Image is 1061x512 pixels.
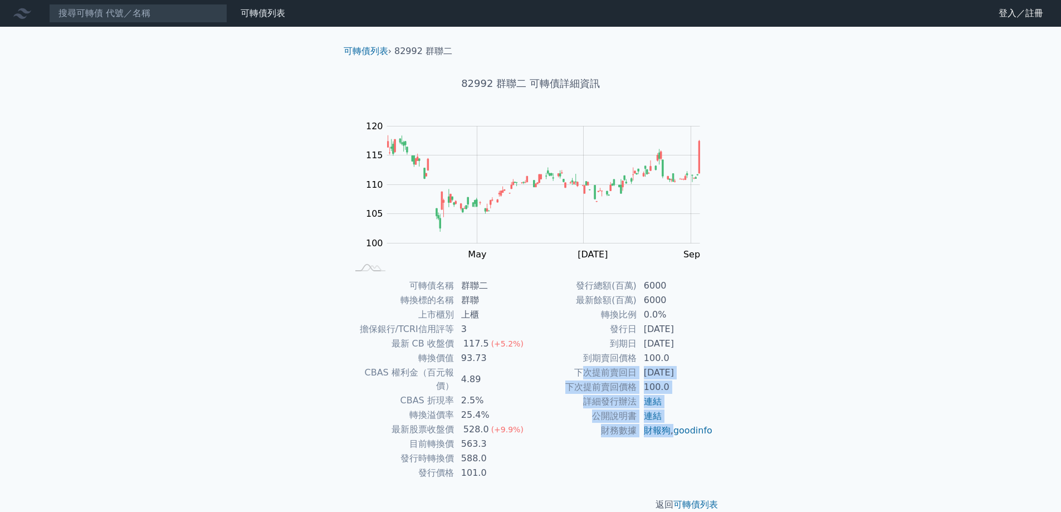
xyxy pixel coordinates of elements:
td: 到期日 [531,337,637,351]
td: 6000 [637,279,713,293]
li: › [344,45,392,58]
td: [DATE] [637,337,713,351]
td: 發行總額(百萬) [531,279,637,293]
td: 3 [454,322,531,337]
p: 返回 [335,498,727,511]
td: 發行價格 [348,466,454,480]
td: 100.0 [637,351,713,365]
td: 6000 [637,293,713,308]
a: 登入／註冊 [990,4,1052,22]
tspan: May [468,249,486,260]
td: [DATE] [637,365,713,380]
td: 93.73 [454,351,531,365]
td: , [637,423,713,438]
a: 可轉債列表 [344,46,388,56]
td: 588.0 [454,451,531,466]
h1: 82992 群聯二 可轉債詳細資訊 [335,76,727,91]
td: 擔保銀行/TCRI信用評等 [348,322,454,337]
td: 上市櫃別 [348,308,454,322]
tspan: 110 [366,179,383,190]
tspan: 115 [366,150,383,160]
a: 財報狗 [644,425,671,436]
a: 連結 [644,396,662,407]
td: 群聯 [454,293,531,308]
td: 轉換價值 [348,351,454,365]
div: 聊天小工具 [1005,459,1061,512]
td: 563.3 [454,437,531,451]
tspan: [DATE] [578,249,608,260]
td: 發行時轉換價 [348,451,454,466]
td: 發行日 [531,322,637,337]
div: 117.5 [461,337,491,350]
tspan: 100 [366,238,383,248]
span: (+9.9%) [491,425,524,434]
td: 4.89 [454,365,531,393]
tspan: Sep [683,249,700,260]
a: 可轉債列表 [241,8,285,18]
td: 財務數據 [531,423,637,438]
td: 目前轉換價 [348,437,454,451]
td: [DATE] [637,322,713,337]
td: 轉換比例 [531,308,637,322]
span: (+5.2%) [491,339,524,348]
td: 2.5% [454,393,531,408]
td: 可轉債名稱 [348,279,454,293]
td: 下次提前賣回價格 [531,380,637,394]
td: CBAS 權利金（百元報價） [348,365,454,393]
td: 100.0 [637,380,713,394]
td: 群聯二 [454,279,531,293]
td: 101.0 [454,466,531,480]
td: 到期賣回價格 [531,351,637,365]
iframe: Chat Widget [1005,459,1061,512]
td: 最新股票收盤價 [348,422,454,437]
td: 轉換溢價率 [348,408,454,422]
td: 下次提前賣回日 [531,365,637,380]
td: CBAS 折現率 [348,393,454,408]
a: 可轉債列表 [673,499,718,510]
td: 0.0% [637,308,713,322]
g: Chart [360,121,717,260]
tspan: 120 [366,121,383,131]
td: 最新餘額(百萬) [531,293,637,308]
td: 上櫃 [454,308,531,322]
td: 25.4% [454,408,531,422]
td: 最新 CB 收盤價 [348,337,454,351]
td: 轉換標的名稱 [348,293,454,308]
a: 連結 [644,411,662,421]
tspan: 105 [366,208,383,219]
a: goodinfo [673,425,712,436]
input: 搜尋可轉債 代號／名稱 [49,4,227,23]
div: 528.0 [461,423,491,436]
td: 詳細發行辦法 [531,394,637,409]
li: 82992 群聯二 [394,45,452,58]
td: 公開說明書 [531,409,637,423]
